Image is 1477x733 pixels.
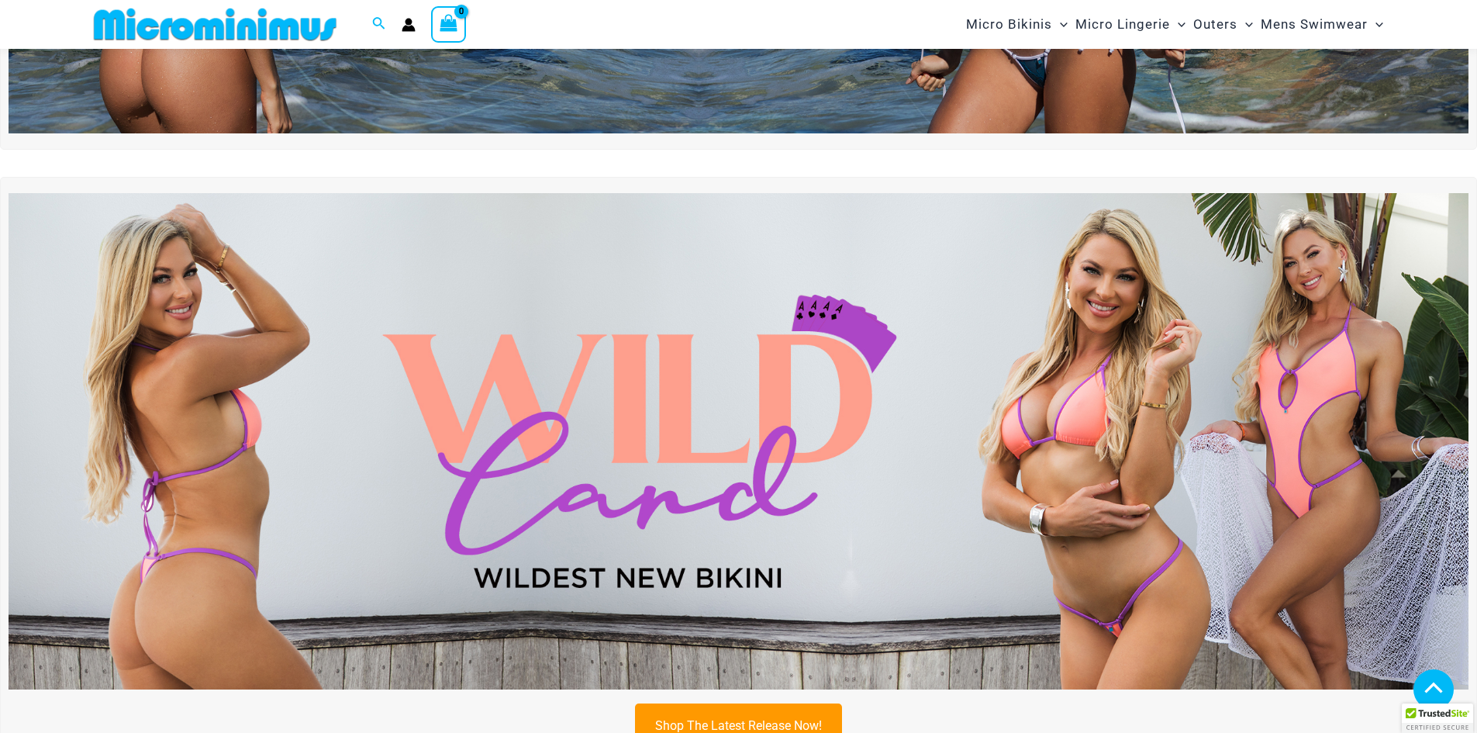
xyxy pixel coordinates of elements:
[9,193,1468,690] img: Wild Card Neon Bliss Bikini
[960,2,1390,47] nav: Site Navigation
[1368,5,1383,44] span: Menu Toggle
[1189,5,1257,44] a: OutersMenu ToggleMenu Toggle
[1075,5,1170,44] span: Micro Lingerie
[1237,5,1253,44] span: Menu Toggle
[1193,5,1237,44] span: Outers
[402,18,416,32] a: Account icon link
[1072,5,1189,44] a: Micro LingerieMenu ToggleMenu Toggle
[1257,5,1387,44] a: Mens SwimwearMenu ToggleMenu Toggle
[431,6,467,42] a: View Shopping Cart, empty
[1052,5,1068,44] span: Menu Toggle
[962,5,1072,44] a: Micro BikinisMenu ToggleMenu Toggle
[1170,5,1185,44] span: Menu Toggle
[372,15,386,34] a: Search icon link
[1261,5,1368,44] span: Mens Swimwear
[1402,704,1473,733] div: TrustedSite Certified
[966,5,1052,44] span: Micro Bikinis
[88,7,343,42] img: MM SHOP LOGO FLAT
